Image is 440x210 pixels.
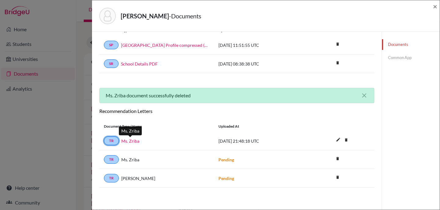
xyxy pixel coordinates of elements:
[214,42,306,48] div: [DATE] 11:51:55 UTC
[218,157,234,162] strong: Pending
[218,138,259,144] span: [DATE] 21:48:18 UTC
[333,59,342,67] a: delete
[119,126,142,135] div: Ms. Zriba
[104,59,119,68] a: SR
[382,52,440,63] a: Common App
[99,108,374,114] h6: Recommendation Letters
[104,174,119,182] a: TR
[121,61,158,67] a: School Details PDF
[333,174,342,182] a: delete
[333,40,342,49] a: delete
[99,88,374,103] div: Ms. Zriba document successfully deleted
[433,2,437,11] span: ×
[218,176,234,181] strong: Pending
[121,175,155,182] span: [PERSON_NAME]
[104,155,119,164] a: TR
[121,12,169,20] strong: [PERSON_NAME]
[214,124,306,129] div: Uploaded at
[333,173,342,182] i: delete
[333,154,342,163] i: delete
[342,135,351,144] i: delete
[214,61,306,67] div: [DATE] 08:38:38 UTC
[104,137,119,145] a: TR
[121,42,209,48] a: [GEOGRAPHIC_DATA] Profile compressed (2025-26).school_wide
[333,155,342,163] a: delete
[342,136,351,144] a: delete
[99,124,214,129] div: Document Type / Name
[333,39,342,49] i: delete
[104,41,119,49] a: SP
[333,58,342,67] i: delete
[333,135,343,144] i: edit
[169,12,201,20] span: - Documents
[433,3,437,10] button: Close
[361,92,368,99] button: close
[382,39,440,50] a: Documents
[333,136,343,145] button: edit
[121,138,139,144] a: Ms. Zriba
[121,156,139,163] span: Ms. Zriba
